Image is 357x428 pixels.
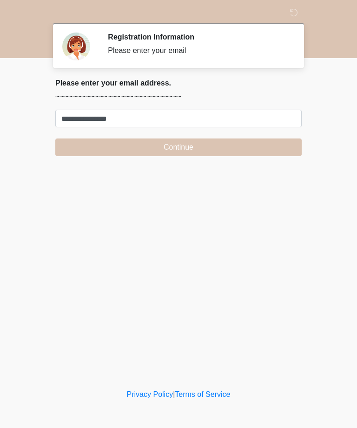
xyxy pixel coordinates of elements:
[55,138,302,156] button: Continue
[175,390,230,398] a: Terms of Service
[127,390,173,398] a: Privacy Policy
[55,91,302,102] p: ~~~~~~~~~~~~~~~~~~~~~~~~~~~~~
[173,390,175,398] a: |
[62,33,90,60] img: Agent Avatar
[55,79,302,87] h2: Please enter your email address.
[108,33,288,41] h2: Registration Information
[108,45,288,56] div: Please enter your email
[46,7,58,19] img: Sm Skin La Laser Logo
